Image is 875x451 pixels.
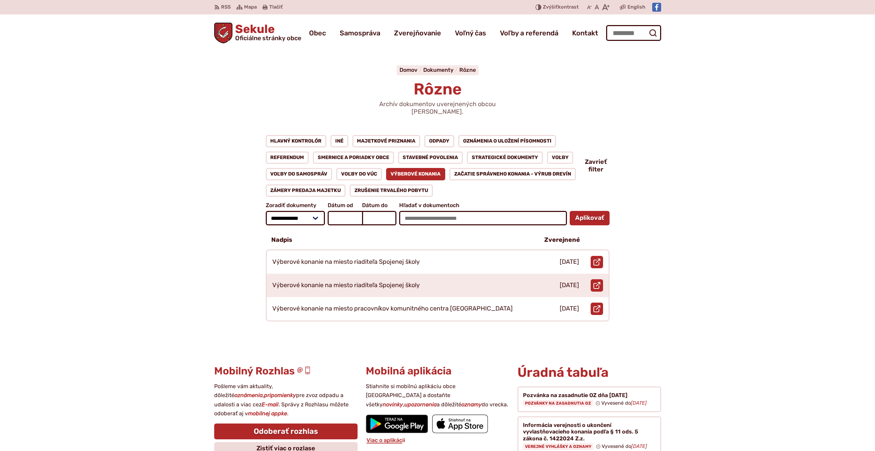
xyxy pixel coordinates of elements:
span: Zoradiť dokumenty [266,202,325,208]
p: [DATE] [560,258,579,266]
strong: oznamy [461,401,482,408]
button: Zavrieť filter [585,158,610,173]
h2: Úradná tabuľa [517,365,661,380]
p: Pošleme vám aktuality, dôležité , pre zvoz odpadu a udalosti a viac cez . Správy z Rozhlasu môžet... [214,382,358,418]
p: [DATE] [560,305,579,313]
a: Voľby do samospráv [266,168,332,180]
a: Stavebné povolenia [398,151,463,164]
p: Výberové konanie na miesto pracovníkov komunitného centra [GEOGRAPHIC_DATA] [272,305,513,313]
a: Zverejňovanie [394,23,441,43]
img: Prejsť na mobilnú aplikáciu Sekule v App Store [432,415,488,433]
a: Dokumenty [423,67,459,73]
a: Smernice a poriadky obce [313,151,394,164]
a: Viac o aplikácii [366,437,406,443]
a: Odpady [424,135,454,147]
p: Archív dokumentov uverejnených obcou [PERSON_NAME]. [355,101,520,115]
span: Oficiálne stránky obce [235,35,301,41]
h3: Mobilná aplikácia [366,365,509,377]
p: Výberové konanie na miesto riaditeľa Spojenej školy [272,282,420,289]
a: Domov [400,67,423,73]
span: Dátum do [362,202,396,208]
select: Zoradiť dokumenty [266,211,325,225]
a: Výberové konania [386,168,446,180]
p: Výberové konanie na miesto riaditeľa Spojenej školy [272,258,420,266]
p: Nadpis [271,236,292,244]
span: Dokumenty [423,67,453,73]
a: Referendum [266,151,309,164]
a: English [626,3,647,11]
span: English [627,3,645,11]
a: Odoberať rozhlas [214,424,358,439]
span: RSS [221,3,231,11]
a: Samospráva [340,23,380,43]
a: Pozvánka na zasadnutie OZ dňa [DATE] Pozvánky na zasadnutia OZ Vyvesené do[DATE] [517,386,661,413]
a: Voľby a referendá [500,23,558,43]
a: Voľby [547,151,573,164]
strong: E-mail [262,401,278,408]
p: [DATE] [560,282,579,289]
a: Kontakt [572,23,598,43]
input: Dátum do [362,211,396,225]
a: Rôzne [459,67,476,73]
a: Zrušenie trvalého pobytu [350,184,433,197]
span: Domov [400,67,417,73]
strong: upozornenia [404,401,437,408]
p: Zverejnené [544,236,580,244]
input: Hľadať v dokumentoch [399,211,567,225]
span: Hľadať v dokumentoch [399,202,567,208]
img: Prejsť na mobilnú aplikáciu Sekule v službe Google Play [366,415,428,433]
span: kontrast [543,4,579,10]
span: Sekule [232,23,301,41]
img: Prejsť na domovskú stránku [214,23,233,43]
strong: oznámenia [234,392,263,398]
a: Obec [309,23,326,43]
span: Zvýšiť [543,4,558,10]
h3: Mobilný Rozhlas [214,365,358,377]
a: Strategické dokumenty [467,151,543,164]
a: Majetkové priznania [352,135,420,147]
button: Aplikovať [570,211,610,225]
span: Zavrieť filter [585,158,607,173]
a: Iné [330,135,348,147]
img: Prejsť na Facebook stránku [652,3,661,12]
span: Dátum od [328,202,362,208]
a: Hlavný kontrolór [266,135,327,147]
a: Zámery predaja majetku [266,184,346,197]
a: Začatie správneho konania - výrub drevín [449,168,576,180]
strong: pripomienky [264,392,296,398]
a: Oznámenia o uložení písomnosti [458,135,556,147]
p: Stiahnite si mobilnú aplikáciu obce [GEOGRAPHIC_DATA] a dostaňte všetky , a dôležité do vrecka. [366,382,509,409]
span: Tlačiť [269,4,283,10]
strong: novinky [383,401,403,408]
a: Logo Sekule, prejsť na domovskú stránku. [214,23,302,43]
span: Mapa [244,3,257,11]
input: Dátum od [328,211,362,225]
span: Rôzne [414,80,462,99]
a: Voľby do VÚC [336,168,382,180]
strong: mobilnej appke [248,410,287,417]
a: Voľný čas [455,23,486,43]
